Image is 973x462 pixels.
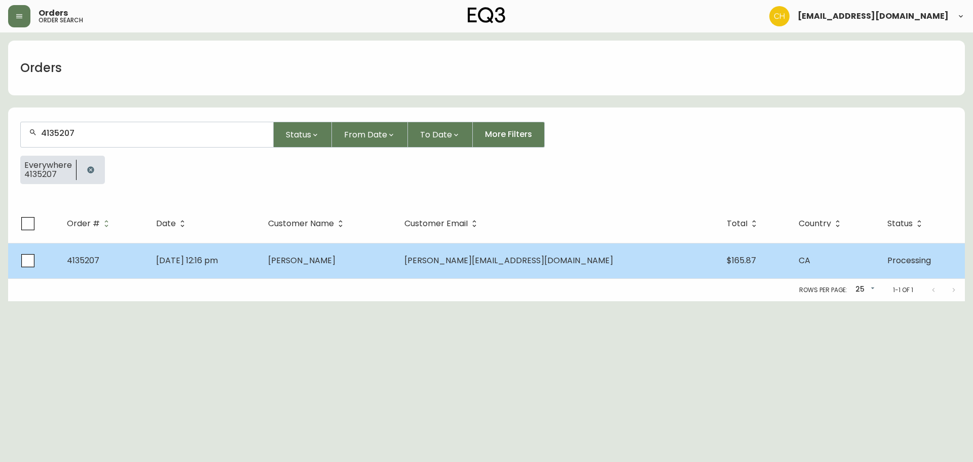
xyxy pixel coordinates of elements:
button: Status [274,122,332,148]
span: Status [887,219,926,228]
h1: Orders [20,59,62,77]
span: 4135207 [67,255,99,266]
span: $165.87 [727,255,756,266]
span: Country [799,219,844,228]
span: Customer Name [268,219,347,228]
span: Total [727,221,747,227]
span: [PERSON_NAME][EMAIL_ADDRESS][DOMAIN_NAME] [404,255,613,266]
button: From Date [332,122,408,148]
span: From Date [344,128,387,141]
p: Rows per page: [799,286,847,295]
span: Customer Email [404,221,468,227]
span: Order # [67,221,100,227]
p: 1-1 of 1 [893,286,913,295]
h5: order search [39,17,83,23]
span: Customer Name [268,221,334,227]
span: Total [727,219,761,228]
span: Customer Email [404,219,481,228]
button: To Date [408,122,473,148]
span: Date [156,221,176,227]
span: Country [799,221,831,227]
span: Order # [67,219,113,228]
span: CA [799,255,810,266]
input: Search [41,128,265,138]
img: logo [468,7,505,23]
span: [DATE] 12:16 pm [156,255,218,266]
span: Orders [39,9,68,17]
span: Status [286,128,311,141]
span: To Date [420,128,452,141]
div: 25 [851,281,877,298]
button: More Filters [473,122,545,148]
span: More Filters [485,129,532,140]
span: Everywhere [24,161,72,170]
span: Status [887,221,913,227]
span: [EMAIL_ADDRESS][DOMAIN_NAME] [798,12,949,20]
span: [PERSON_NAME] [268,255,335,266]
span: Date [156,219,189,228]
img: 6288462cea190ebb98a2c2f3c744dd7e [769,6,790,26]
span: Processing [887,255,931,266]
span: 4135207 [24,170,72,179]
